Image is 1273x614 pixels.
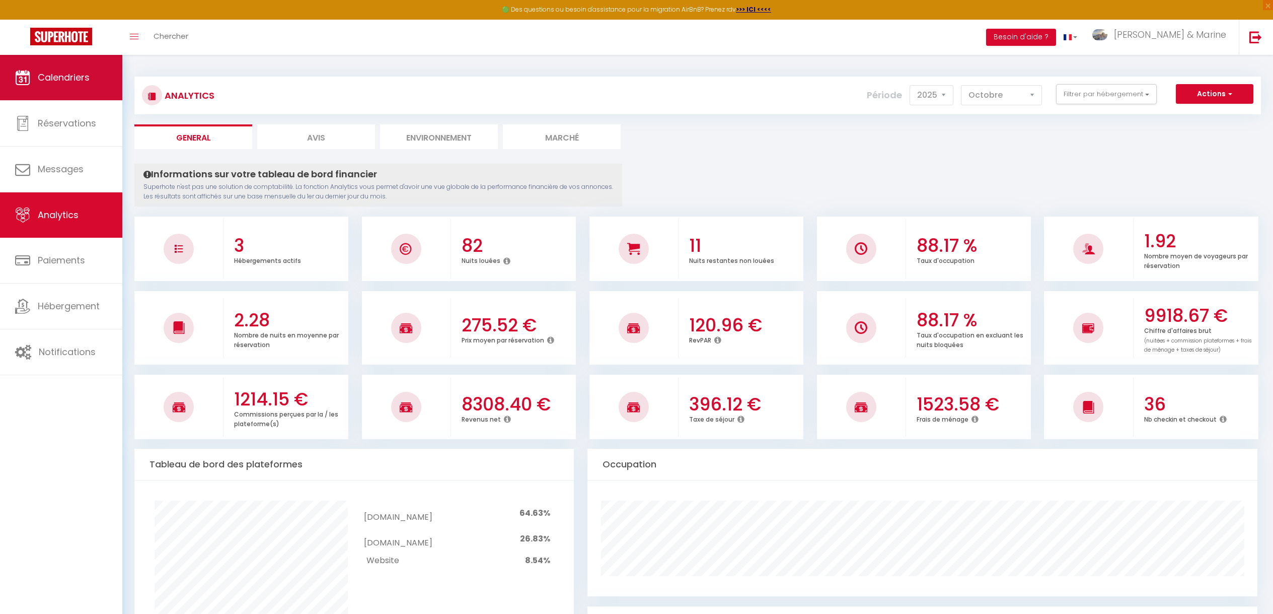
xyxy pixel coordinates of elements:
[689,394,801,415] h3: 396.12 €
[364,526,432,552] td: [DOMAIN_NAME]
[689,235,801,256] h3: 11
[1082,322,1095,334] img: NO IMAGE
[234,389,346,410] h3: 1214.15 €
[38,209,79,221] span: Analytics
[519,507,550,519] span: 64.63%
[162,84,214,107] h3: Analytics
[1144,305,1256,326] h3: 9918.67 €
[1085,20,1239,55] a: ... [PERSON_NAME] & Marine
[38,300,100,312] span: Hébergement
[1144,394,1256,415] h3: 36
[1176,84,1253,104] button: Actions
[917,235,1028,256] h3: 88.17 %
[234,235,346,256] h3: 3
[520,533,550,544] span: 26.83%
[867,84,902,106] label: Période
[1144,324,1251,354] p: Chiffre d'affaires brut
[146,20,196,55] a: Chercher
[143,182,613,201] p: Superhote n'est pas une solution de comptabilité. La fonction Analytics vous permet d'avoir une v...
[855,321,867,334] img: NO IMAGE
[917,413,968,424] p: Frais de ménage
[462,413,501,424] p: Revenus net
[917,254,975,265] p: Taux d'occupation
[1144,337,1251,354] span: (nuitées + commission plateformes + frais de ménage + taxes de séjour)
[986,29,1056,46] button: Besoin d'aide ?
[143,169,613,180] h4: Informations sur votre tableau de bord financier
[380,124,498,149] li: Environnement
[154,31,188,41] span: Chercher
[689,334,711,345] p: RevPAR
[38,71,90,84] span: Calendriers
[689,315,801,336] h3: 120.96 €
[1144,250,1248,270] p: Nombre moyen de voyageurs par réservation
[462,334,544,345] p: Prix moyen par réservation
[1092,29,1107,40] img: ...
[462,315,573,336] h3: 275.52 €
[38,163,84,175] span: Messages
[1056,84,1157,104] button: Filtrer par hébergement
[525,555,550,566] span: 8.54%
[917,394,1028,415] h3: 1523.58 €
[587,449,1258,481] div: Occupation
[175,245,183,253] img: NO IMAGE
[364,552,432,570] td: Website
[917,310,1028,331] h3: 88.17 %
[364,501,432,526] td: [DOMAIN_NAME]
[462,394,573,415] h3: 8308.40 €
[1114,28,1226,41] span: [PERSON_NAME] & Marine
[234,408,338,428] p: Commissions perçues par la / les plateforme(s)
[39,346,96,358] span: Notifications
[462,235,573,256] h3: 82
[234,329,339,349] p: Nombre de nuits en moyenne par réservation
[462,254,500,265] p: Nuits louées
[257,124,375,149] li: Avis
[1249,31,1262,43] img: logout
[234,310,346,331] h3: 2.28
[234,254,301,265] p: Hébergements actifs
[503,124,621,149] li: Marché
[689,413,734,424] p: Taxe de séjour
[736,5,771,14] a: >>> ICI <<<<
[134,124,252,149] li: General
[134,449,574,481] div: Tableau de bord des plateformes
[30,28,92,45] img: Super Booking
[917,329,1023,349] p: Taux d'occupation en excluant les nuits bloquées
[38,254,85,266] span: Paiements
[1144,413,1217,424] p: Nb checkin et checkout
[38,117,96,129] span: Réservations
[689,254,774,265] p: Nuits restantes non louées
[1144,231,1256,252] h3: 1.92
